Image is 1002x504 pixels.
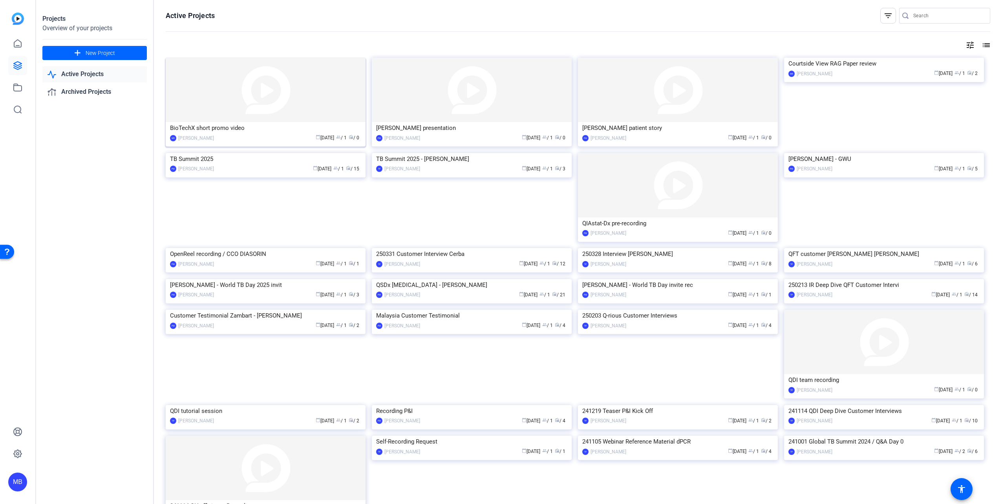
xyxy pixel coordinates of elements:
[313,166,331,172] span: [DATE]
[384,322,420,330] div: [PERSON_NAME]
[761,418,772,424] span: / 2
[522,449,540,454] span: [DATE]
[913,11,984,20] input: Search
[931,418,936,422] span: calendar_today
[591,291,626,299] div: [PERSON_NAME]
[967,166,972,170] span: radio
[552,292,565,298] span: / 21
[788,449,795,455] div: TP
[748,292,759,298] span: / 1
[349,135,359,141] span: / 0
[954,261,965,267] span: / 1
[178,165,214,173] div: [PERSON_NAME]
[582,418,589,424] div: TP
[376,261,382,267] div: TP
[954,71,965,76] span: / 1
[582,122,773,134] div: [PERSON_NAME] patient story
[761,448,766,453] span: radio
[539,292,544,296] span: group
[797,70,832,78] div: [PERSON_NAME]
[934,387,939,391] span: calendar_today
[555,135,565,141] span: / 0
[788,279,980,291] div: 250213 IR Deep Dive QFT Customer Intervi
[522,418,540,424] span: [DATE]
[728,292,746,298] span: [DATE]
[788,418,795,424] div: TP
[542,418,553,424] span: / 1
[170,166,176,172] div: PW
[349,292,353,296] span: radio
[582,436,773,447] div: 241105 Webinar Reference Material dPCR
[316,261,320,265] span: calendar_today
[519,261,524,265] span: calendar_today
[522,166,540,172] span: [DATE]
[582,261,589,267] div: TP
[542,166,553,172] span: / 1
[761,292,772,298] span: / 1
[728,418,733,422] span: calendar_today
[967,449,978,454] span: / 6
[170,292,176,298] div: PW
[555,418,560,422] span: radio
[748,292,753,296] span: group
[316,261,334,267] span: [DATE]
[761,261,772,267] span: / 8
[42,14,147,24] div: Projects
[761,135,766,139] span: radio
[349,418,359,424] span: / 2
[582,248,773,260] div: 250328 Interview [PERSON_NAME]
[952,292,962,298] span: / 1
[542,166,547,170] span: group
[555,135,560,139] span: radio
[582,310,773,321] div: 250203 Q-rious Customer Interviews
[170,418,176,424] div: TP
[934,71,953,76] span: [DATE]
[384,165,420,173] div: [PERSON_NAME]
[86,49,115,57] span: New Project
[788,248,980,260] div: QFT customer [PERSON_NAME] [PERSON_NAME]
[761,230,766,235] span: radio
[555,322,560,327] span: radio
[349,261,353,265] span: radio
[591,322,626,330] div: [PERSON_NAME]
[376,405,567,417] div: Recording P&I
[591,229,626,237] div: [PERSON_NAME]
[376,135,382,141] div: PW
[170,279,361,291] div: [PERSON_NAME] - World TB Day 2025 invit
[931,418,950,424] span: [DATE]
[964,418,969,422] span: radio
[761,261,766,265] span: radio
[582,279,773,291] div: [PERSON_NAME] - World TB Day invite rec
[336,323,347,328] span: / 1
[552,261,557,265] span: radio
[967,71,978,76] span: / 2
[376,279,567,291] div: QSDx [MEDICAL_DATA] - [PERSON_NAME]
[952,418,956,422] span: group
[522,323,540,328] span: [DATE]
[333,166,338,170] span: group
[954,387,959,391] span: group
[934,166,939,170] span: calendar_today
[336,261,341,265] span: group
[954,166,959,170] span: group
[761,230,772,236] span: / 0
[376,248,567,260] div: 250331 Customer Interview Cerba
[761,292,766,296] span: radio
[178,322,214,330] div: [PERSON_NAME]
[522,448,527,453] span: calendar_today
[336,292,341,296] span: group
[728,322,733,327] span: calendar_today
[170,153,361,165] div: TB Summit 2025
[591,448,626,456] div: [PERSON_NAME]
[522,166,527,170] span: calendar_today
[728,230,746,236] span: [DATE]
[519,261,538,267] span: [DATE]
[967,387,978,393] span: / 0
[964,292,978,298] span: / 14
[384,260,420,268] div: [PERSON_NAME]
[170,261,176,267] div: PW
[964,292,969,296] span: radio
[967,448,972,453] span: radio
[170,135,176,141] div: MB
[42,24,147,33] div: Overview of your projects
